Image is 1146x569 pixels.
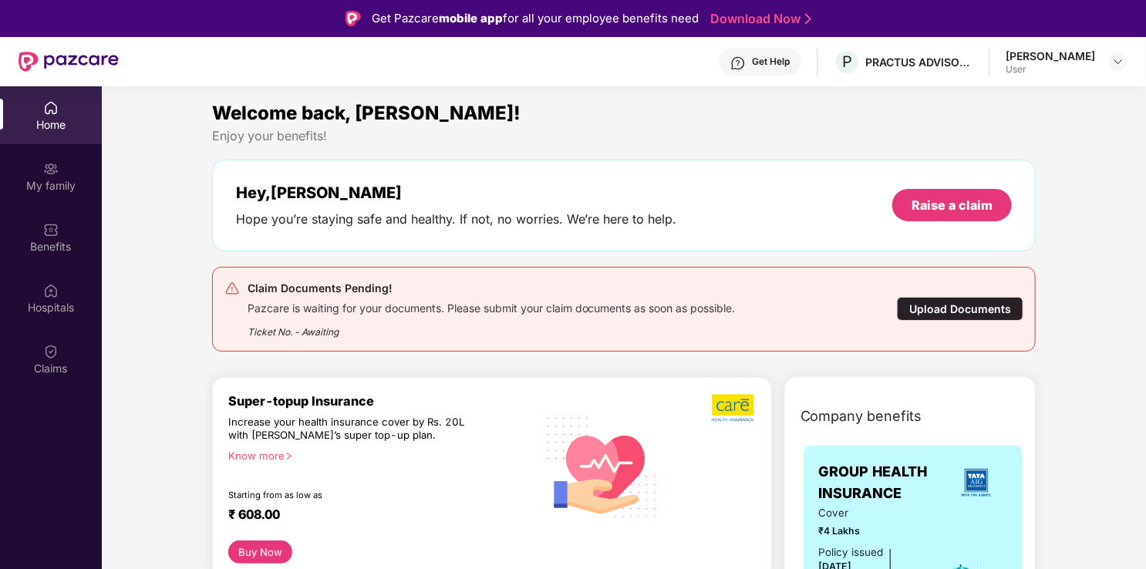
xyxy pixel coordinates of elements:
img: svg+xml;base64,PHN2ZyBpZD0iQmVuZWZpdHMiIHhtbG5zPSJodHRwOi8vd3d3LnczLm9yZy8yMDAwL3N2ZyIgd2lkdGg9Ij... [43,222,59,237]
div: User [1006,63,1095,76]
strong: mobile app [439,11,503,25]
img: svg+xml;base64,PHN2ZyBpZD0iQ2xhaW0iIHhtbG5zPSJodHRwOi8vd3d3LnczLm9yZy8yMDAwL3N2ZyIgd2lkdGg9IjIwIi... [43,344,59,359]
div: Increase your health insurance cover by Rs. 20L with [PERSON_NAME]’s super top-up plan. [228,416,470,443]
div: Pazcare is waiting for your documents. Please submit your claim documents as soon as possible. [248,298,736,315]
img: svg+xml;base64,PHN2ZyBpZD0iSG9zcGl0YWxzIiB4bWxucz0iaHR0cDovL3d3dy53My5vcmcvMjAwMC9zdmciIHdpZHRoPS... [43,283,59,298]
img: svg+xml;base64,PHN2ZyBpZD0iSGVscC0zMngzMiIgeG1sbnM9Imh0dHA6Ly93d3cudzMub3JnLzIwMDAvc3ZnIiB3aWR0aD... [730,56,746,71]
div: Starting from as low as [228,490,470,500]
span: ₹4 Lakhs [819,524,915,539]
div: Super-topup Insurance [228,393,536,409]
div: ₹ 608.00 [228,507,521,525]
img: Stroke [805,11,811,27]
div: PRACTUS ADVISORS PRIVATE LIMITED [865,55,973,69]
div: Policy issued [819,544,884,561]
span: GROUP HEALTH INSURANCE [819,461,945,505]
img: b5dec4f62d2307b9de63beb79f102df3.png [712,393,756,423]
span: Welcome back, [PERSON_NAME]! [212,102,521,124]
span: Company benefits [801,406,922,427]
div: Get Pazcare for all your employee benefits need [372,9,699,28]
img: New Pazcare Logo [19,52,119,72]
div: Know more [228,449,527,460]
img: svg+xml;base64,PHN2ZyB4bWxucz0iaHR0cDovL3d3dy53My5vcmcvMjAwMC9zdmciIHdpZHRoPSIyNCIgaGVpZ2h0PSIyNC... [224,281,240,296]
img: Logo [345,11,361,26]
img: svg+xml;base64,PHN2ZyB3aWR0aD0iMjAiIGhlaWdodD0iMjAiIHZpZXdCb3g9IjAgMCAyMCAyMCIgZmlsbD0ibm9uZSIgeG... [43,161,59,177]
div: Get Help [752,56,790,68]
a: Download Now [710,11,807,27]
div: Raise a claim [912,197,993,214]
span: right [285,452,293,460]
img: insurerLogo [956,462,997,503]
div: Hey, [PERSON_NAME] [236,183,677,202]
div: Hope you’re staying safe and healthy. If not, no worries. We’re here to help. [236,211,677,227]
div: Enjoy your benefits! [212,128,1036,144]
img: svg+xml;base64,PHN2ZyB4bWxucz0iaHR0cDovL3d3dy53My5vcmcvMjAwMC9zdmciIHhtbG5zOnhsaW5rPSJodHRwOi8vd3... [536,399,668,534]
div: Upload Documents [897,297,1023,321]
span: P [842,52,852,71]
img: svg+xml;base64,PHN2ZyBpZD0iSG9tZSIgeG1sbnM9Imh0dHA6Ly93d3cudzMub3JnLzIwMDAvc3ZnIiB3aWR0aD0iMjAiIG... [43,100,59,116]
div: Claim Documents Pending! [248,279,736,298]
div: [PERSON_NAME] [1006,49,1095,63]
div: Ticket No. - Awaiting [248,315,736,339]
button: Buy Now [228,540,292,564]
img: svg+xml;base64,PHN2ZyBpZD0iRHJvcGRvd24tMzJ4MzIiIHhtbG5zPSJodHRwOi8vd3d3LnczLm9yZy8yMDAwL3N2ZyIgd2... [1112,56,1124,68]
span: Cover [819,505,915,521]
